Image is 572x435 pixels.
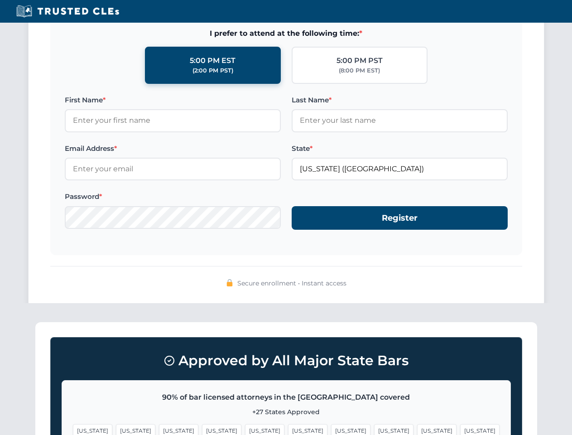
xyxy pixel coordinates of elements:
[292,206,508,230] button: Register
[292,95,508,106] label: Last Name
[292,158,508,180] input: Arizona (AZ)
[73,407,500,417] p: +27 States Approved
[292,143,508,154] label: State
[65,191,281,202] label: Password
[62,348,511,373] h3: Approved by All Major State Bars
[190,55,236,67] div: 5:00 PM EST
[65,143,281,154] label: Email Address
[237,278,346,288] span: Secure enrollment • Instant access
[65,28,508,39] span: I prefer to attend at the following time:
[192,66,233,75] div: (2:00 PM PST)
[336,55,383,67] div: 5:00 PM PST
[14,5,122,18] img: Trusted CLEs
[226,279,233,286] img: 🔒
[339,66,380,75] div: (8:00 PM EST)
[292,109,508,132] input: Enter your last name
[73,391,500,403] p: 90% of bar licensed attorneys in the [GEOGRAPHIC_DATA] covered
[65,95,281,106] label: First Name
[65,158,281,180] input: Enter your email
[65,109,281,132] input: Enter your first name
